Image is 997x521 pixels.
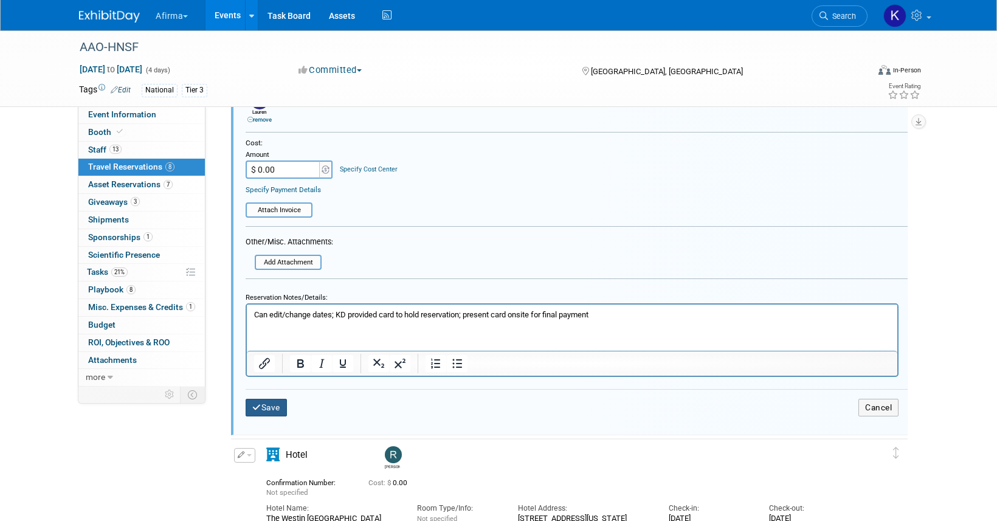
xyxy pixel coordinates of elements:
[111,86,131,94] a: Edit
[333,355,353,372] button: Underline
[368,355,389,372] button: Subscript
[382,446,403,470] div: Rhonda Eickhoff
[368,478,412,487] span: 0.00
[78,212,205,229] a: Shipments
[78,317,205,334] a: Budget
[254,355,275,372] button: Insert/edit link
[246,237,333,250] div: Other/Misc. Attachments:
[88,232,153,242] span: Sponsorships
[246,399,287,416] button: Save
[142,84,178,97] div: National
[78,159,205,176] a: Travel Reservations8
[893,447,899,458] i: Click and drag to move item
[240,109,279,123] div: Lauren
[159,387,181,402] td: Personalize Event Tab Strip
[246,185,321,194] a: Specify Payment Details
[164,180,173,189] span: 7
[883,4,906,27] img: Keirsten Davis
[88,250,160,260] span: Scientific Presence
[796,63,921,81] div: Event Format
[390,355,410,372] button: Superscript
[78,124,205,141] a: Booth
[111,267,128,277] span: 21%
[88,197,140,207] span: Giveaways
[246,288,899,303] div: Reservation Notes/Details:
[131,197,140,206] span: 3
[518,503,650,514] div: Hotel Address:
[78,281,205,298] a: Playbook8
[294,64,367,77] button: Committed
[78,142,205,159] a: Staff13
[246,150,334,160] div: Amount
[78,352,205,369] a: Attachments
[447,355,467,372] button: Bullet list
[88,109,156,119] span: Event Information
[290,355,311,372] button: Bold
[186,302,195,311] span: 1
[143,232,153,241] span: 1
[78,334,205,351] a: ROI, Objectives & ROO
[340,165,398,173] a: Specify Cost Center
[182,84,207,97] div: Tier 3
[266,503,399,514] div: Hotel Name:
[266,488,308,497] span: Not specified
[286,449,308,460] span: Hotel
[385,446,402,463] img: Rhonda Eickhoff
[78,299,205,316] a: Misc. Expenses & Credits1
[888,83,920,89] div: Event Rating
[117,128,123,135] i: Booth reservation complete
[126,285,136,294] span: 8
[591,67,743,76] span: [GEOGRAPHIC_DATA], [GEOGRAPHIC_DATA]
[858,399,899,416] button: Cancel
[87,267,128,277] span: Tasks
[246,138,908,148] div: Cost:
[769,503,851,514] div: Check-out:
[88,302,195,312] span: Misc. Expenses & Credits
[78,247,205,264] a: Scientific Presence
[878,65,891,75] img: Format-Inperson.png
[181,387,205,402] td: Toggle Event Tabs
[311,355,332,372] button: Italic
[79,64,143,75] span: [DATE] [DATE]
[88,127,125,137] span: Booth
[78,264,205,281] a: Tasks21%
[78,176,205,193] a: Asset Reservations7
[247,305,897,351] iframe: Rich Text Area
[78,369,205,386] a: more
[165,162,174,171] span: 8
[78,229,205,246] a: Sponsorships1
[417,503,499,514] div: Room Type/Info:
[88,320,116,330] span: Budget
[266,448,280,461] i: Hotel
[105,64,117,74] span: to
[145,66,170,74] span: (4 days)
[78,194,205,211] a: Giveaways3
[86,372,105,382] span: more
[88,285,136,294] span: Playbook
[109,145,122,154] span: 13
[75,36,849,58] div: AAO-HNSF
[669,503,751,514] div: Check-in:
[892,66,921,75] div: In-Person
[78,106,205,123] a: Event Information
[266,475,350,487] div: Confirmation Number:
[385,463,400,470] div: Rhonda Eickhoff
[79,10,140,22] img: ExhibitDay
[88,179,173,189] span: Asset Reservations
[88,215,129,224] span: Shipments
[79,83,131,97] td: Tags
[368,478,393,487] span: Cost: $
[88,355,137,365] span: Attachments
[88,145,122,154] span: Staff
[812,5,868,27] a: Search
[247,116,272,123] a: remove
[88,162,174,171] span: Travel Reservations
[88,337,170,347] span: ROI, Objectives & ROO
[828,12,856,21] span: Search
[426,355,446,372] button: Numbered list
